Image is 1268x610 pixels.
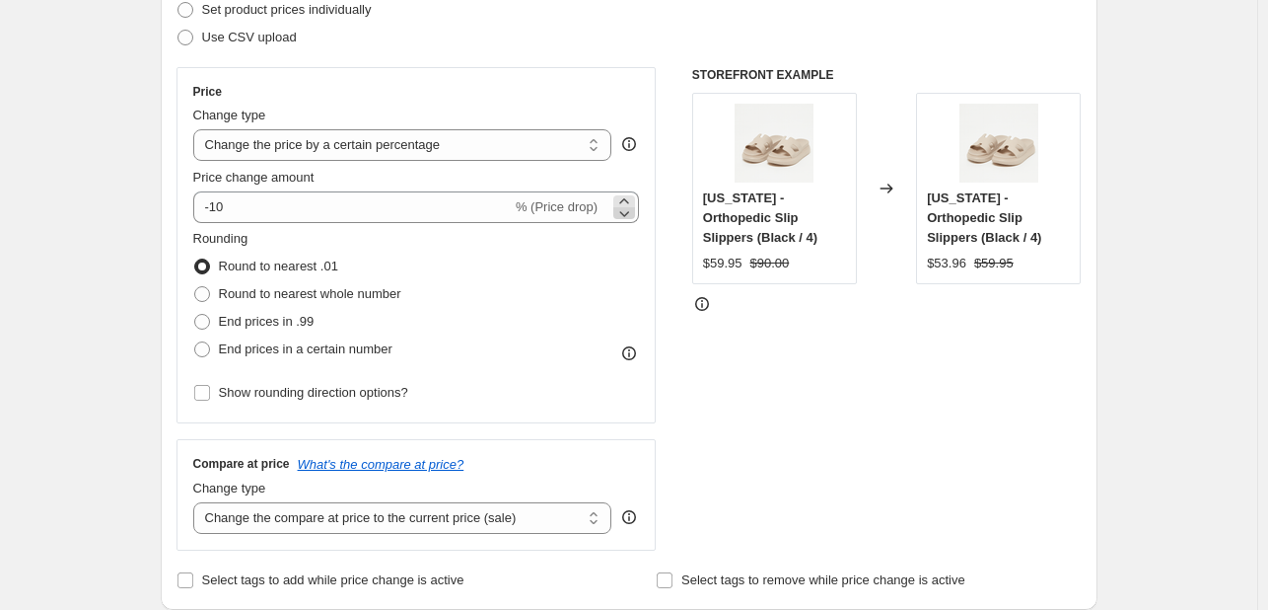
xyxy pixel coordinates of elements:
[193,191,512,223] input: -15
[750,254,790,273] strike: $90.00
[219,259,338,273] span: Round to nearest .01
[219,286,401,301] span: Round to nearest whole number
[219,342,392,356] span: End prices in a certain number
[516,199,598,214] span: % (Price drop)
[193,108,266,122] span: Change type
[219,314,315,329] span: End prices in .99
[619,507,639,527] div: help
[735,104,813,183] img: Georgia-Orthopedic-Slip-Slippers-1_80x.png
[692,67,1082,83] h6: STOREFRONT EXAMPLE
[193,481,266,496] span: Change type
[619,134,639,154] div: help
[703,254,742,273] div: $59.95
[202,30,297,44] span: Use CSV upload
[959,104,1038,183] img: Georgia-Orthopedic-Slip-Slippers-1_80x.png
[974,254,1014,273] strike: $59.95
[681,572,965,587] span: Select tags to remove while price change is active
[219,385,408,400] span: Show rounding direction options?
[298,457,464,472] button: What's the compare at price?
[202,2,372,17] span: Set product prices individually
[927,191,1041,245] span: [US_STATE] - Orthopedic Slip Slippers (Black / 4)
[193,84,222,100] h3: Price
[193,170,315,185] span: Price change amount
[193,456,290,472] h3: Compare at price
[927,254,966,273] div: $53.96
[193,231,248,246] span: Rounding
[202,572,464,587] span: Select tags to add while price change is active
[703,191,817,245] span: [US_STATE] - Orthopedic Slip Slippers (Black / 4)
